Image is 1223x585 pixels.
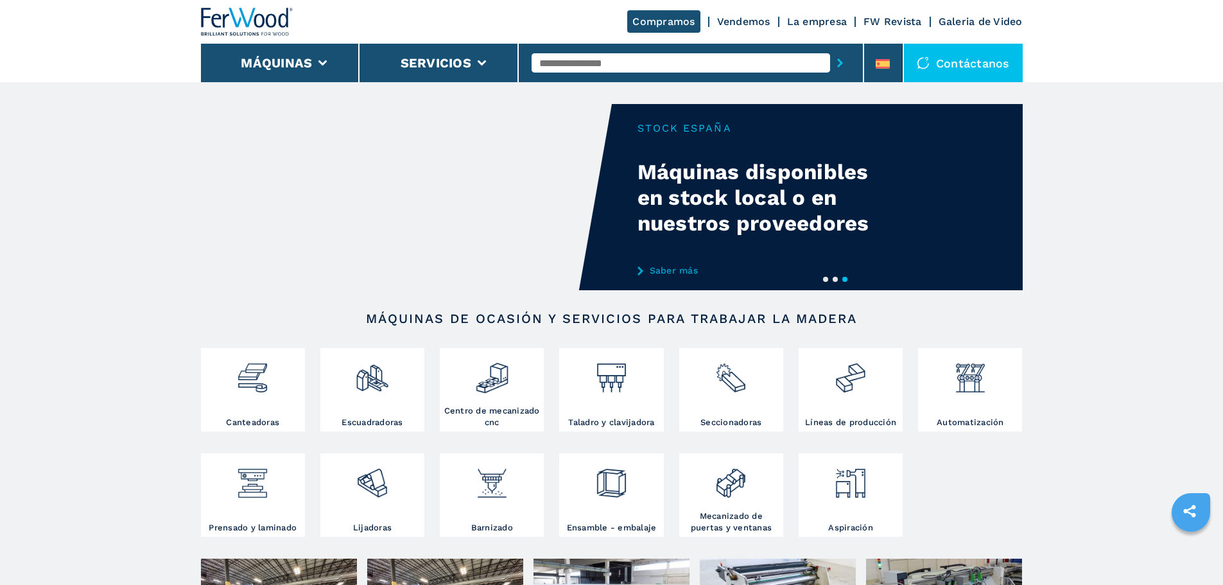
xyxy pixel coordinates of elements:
h3: Mecanizado de puertas y ventanas [682,511,780,534]
button: Servicios [401,55,471,71]
img: squadratrici_2.png [355,351,389,395]
h3: Barnizado [471,522,513,534]
a: Mecanizado de puertas y ventanas [679,453,783,537]
a: La empresa [787,15,847,28]
a: FW Revista [863,15,922,28]
h3: Seccionadoras [700,417,761,428]
a: Galeria de Video [939,15,1023,28]
video: Your browser does not support the video tag. [201,104,612,290]
a: Ensamble - embalaje [559,453,663,537]
a: Líneas de producción [799,348,903,432]
a: Taladro y clavijadora [559,348,663,432]
h3: Prensado y laminado [209,522,297,534]
img: lavorazione_porte_finestre_2.png [714,457,748,500]
a: sharethis [1174,495,1206,527]
a: Lijadoras [320,453,424,537]
h3: Canteadoras [226,417,279,428]
a: Vendemos [717,15,770,28]
img: levigatrici_2.png [355,457,389,500]
a: Aspiración [799,453,903,537]
h3: Escuadradoras [342,417,403,428]
button: 3 [842,277,847,282]
button: 2 [833,277,838,282]
img: aspirazione_1.png [833,457,867,500]
img: centro_di_lavoro_cnc_2.png [475,351,509,395]
a: Canteadoras [201,348,305,432]
a: Prensado y laminado [201,453,305,537]
button: submit-button [830,48,850,78]
h3: Centro de mecanizado cnc [443,405,541,428]
img: Contáctanos [917,57,930,69]
a: Barnizado [440,453,544,537]
h3: Automatización [937,417,1004,428]
img: sezionatrici_2.png [714,351,748,395]
button: Máquinas [241,55,312,71]
h3: Lijadoras [353,522,392,534]
a: Seccionadoras [679,348,783,432]
img: automazione.png [953,351,987,395]
h3: Líneas de producción [805,417,896,428]
a: Centro de mecanizado cnc [440,348,544,432]
h3: Aspiración [828,522,873,534]
a: Escuadradoras [320,348,424,432]
a: Saber más [638,265,889,275]
img: bordatrici_1.png [236,351,270,395]
a: Automatización [918,348,1022,432]
iframe: Chat [1168,527,1213,575]
button: 1 [823,277,828,282]
img: Ferwood [201,8,293,36]
img: montaggio_imballaggio_2.png [594,457,629,500]
img: linee_di_produzione_2.png [833,351,867,395]
img: foratrici_inseritrici_2.png [594,351,629,395]
h3: Taladro y clavijadora [568,417,654,428]
a: Compramos [627,10,700,33]
h2: Máquinas de ocasión y servicios para trabajar la madera [242,311,982,326]
div: Contáctanos [904,44,1023,82]
h3: Ensamble - embalaje [567,522,657,534]
img: pressa-strettoia.png [236,457,270,500]
img: verniciatura_1.png [475,457,509,500]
